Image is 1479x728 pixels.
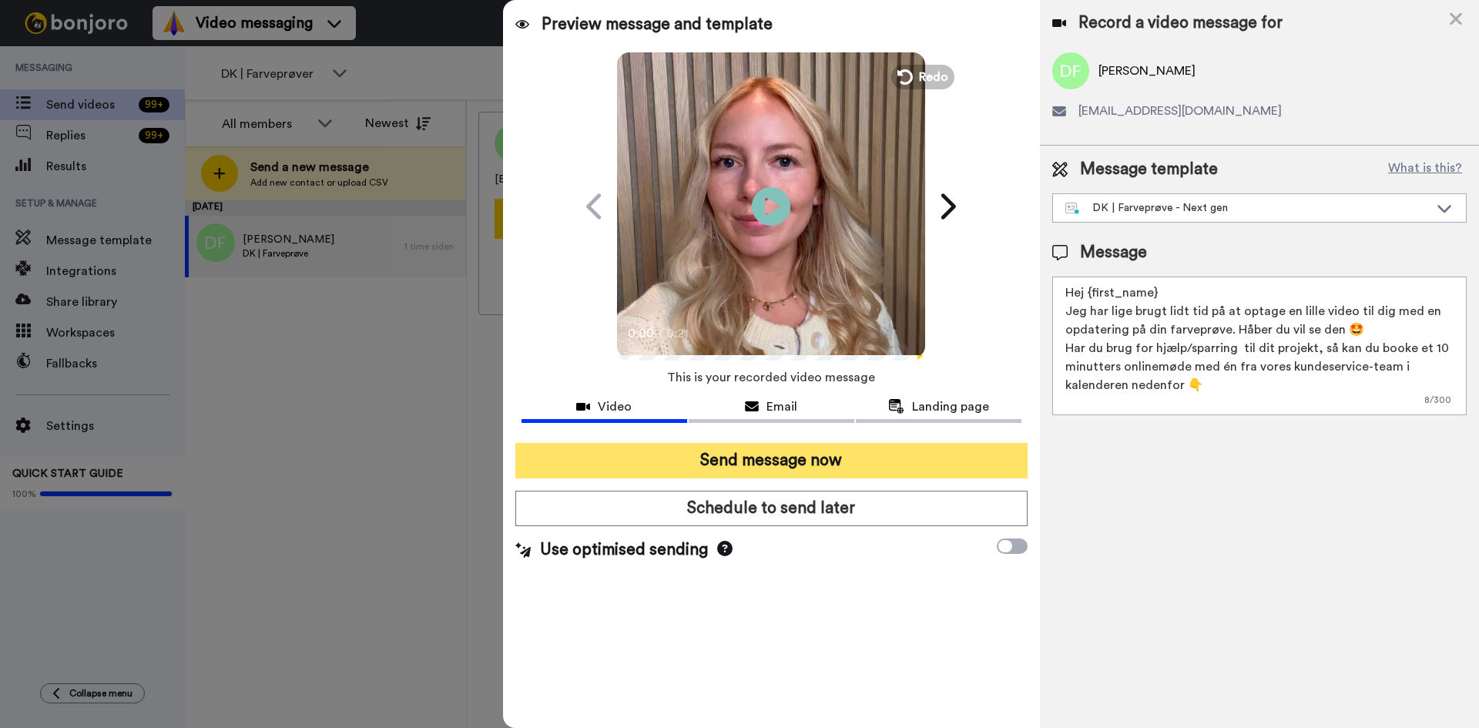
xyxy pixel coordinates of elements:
span: This is your recorded video message [667,361,875,394]
button: What is this? [1383,158,1467,181]
textarea: Hej {first_name} Jeg har lige brugt lidt tid på at optage en lille video til dig med en opdaterin... [1052,277,1467,415]
span: Landing page [912,398,989,416]
span: Email [766,398,797,416]
div: DK | Farveprøve - Next gen [1065,200,1429,216]
span: Video [598,398,632,416]
span: [EMAIL_ADDRESS][DOMAIN_NAME] [1078,102,1282,120]
span: Message template [1080,158,1218,181]
span: Message [1080,241,1147,264]
span: 0:00 [628,324,655,343]
img: nextgen-template.svg [1065,203,1080,215]
span: Use optimised sending [540,538,708,562]
span: / [658,324,663,343]
button: Send message now [515,443,1028,478]
span: 0:21 [666,324,693,343]
button: Schedule to send later [515,491,1028,526]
